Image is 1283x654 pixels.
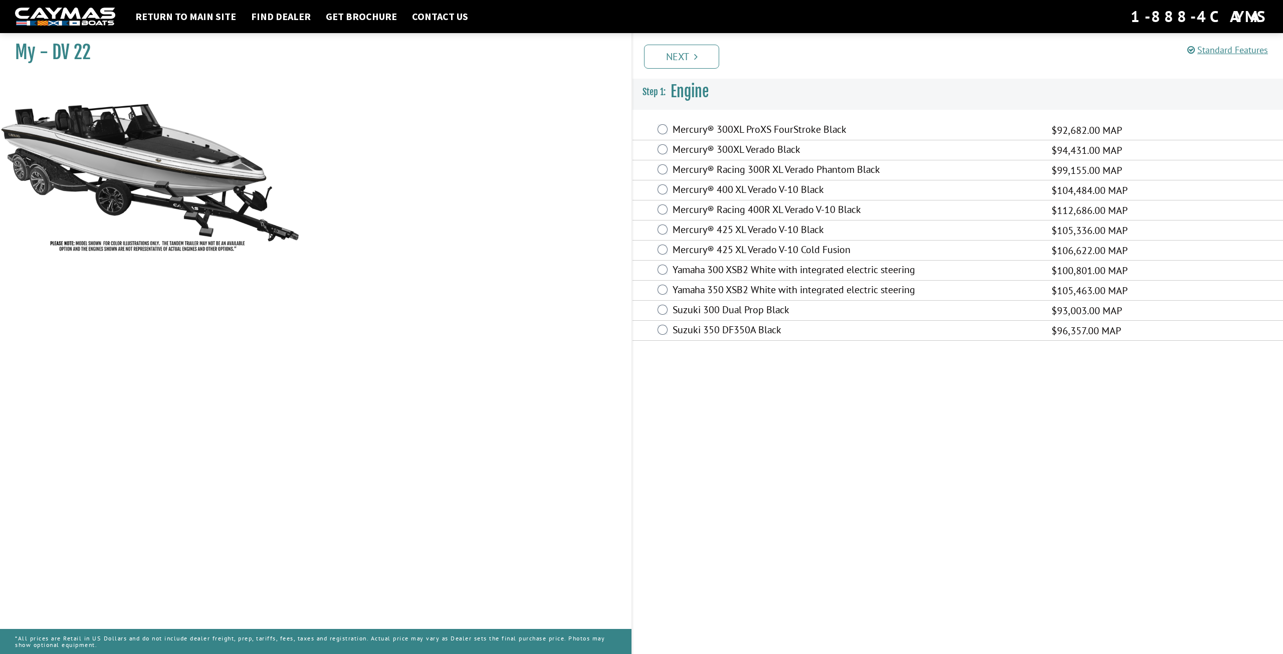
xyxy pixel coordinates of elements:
h1: My - DV 22 [15,41,606,64]
label: Yamaha 350 XSB2 White with integrated electric steering [673,284,1039,298]
label: Mercury® 300XL ProXS FourStroke Black [673,123,1039,138]
a: Return to main site [130,10,241,23]
label: Mercury® 300XL Verado Black [673,143,1039,158]
div: 1-888-4CAYMAS [1131,6,1268,28]
label: Mercury® 425 XL Verado V-10 Cold Fusion [673,244,1039,258]
label: Yamaha 300 XSB2 White with integrated electric steering [673,264,1039,278]
img: white-logo-c9c8dbefe5ff5ceceb0f0178aa75bf4bb51f6bca0971e226c86eb53dfe498488.png [15,8,115,26]
span: $104,484.00 MAP [1051,183,1128,198]
label: Suzuki 300 Dual Prop Black [673,304,1039,318]
a: Contact Us [407,10,473,23]
a: Next [644,45,719,69]
ul: Pagination [641,43,1283,69]
span: $105,336.00 MAP [1051,223,1128,238]
p: *All prices are Retail in US Dollars and do not include dealer freight, prep, tariffs, fees, taxe... [15,630,616,653]
span: $93,003.00 MAP [1051,303,1122,318]
span: $106,622.00 MAP [1051,243,1128,258]
label: Suzuki 350 DF350A Black [673,324,1039,338]
span: $99,155.00 MAP [1051,163,1122,178]
label: Mercury® 400 XL Verado V-10 Black [673,183,1039,198]
a: Find Dealer [246,10,316,23]
span: $100,801.00 MAP [1051,263,1128,278]
label: Mercury® Racing 400R XL Verado V-10 Black [673,203,1039,218]
h3: Engine [632,73,1283,110]
a: Get Brochure [321,10,402,23]
span: $105,463.00 MAP [1051,283,1128,298]
span: $94,431.00 MAP [1051,143,1122,158]
a: Standard Features [1187,44,1268,56]
span: $96,357.00 MAP [1051,323,1121,338]
label: Mercury® 425 XL Verado V-10 Black [673,224,1039,238]
span: $92,682.00 MAP [1051,123,1122,138]
span: $112,686.00 MAP [1051,203,1128,218]
label: Mercury® Racing 300R XL Verado Phantom Black [673,163,1039,178]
